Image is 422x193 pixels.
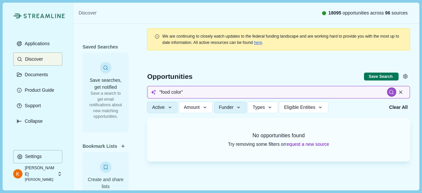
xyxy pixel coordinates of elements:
[284,105,315,110] span: Eligible Entities
[285,142,329,147] span: request a new source
[87,176,124,190] h3: Create and share lists
[162,34,399,45] span: We are continuing to closely watch updates to the federal funding landscape and are working hard ...
[13,13,62,18] a: Streamline Climate LogoStreamline Climate Logo
[22,87,54,93] p: Product Guide
[253,105,265,110] span: Types
[364,73,398,81] button: Save current search & filters
[385,10,390,16] span: 96
[401,72,410,81] button: Settings
[219,105,233,110] span: Funder
[82,143,117,150] span: Bookmark Lists
[179,102,213,113] button: Amount
[254,40,262,45] a: here
[387,102,410,113] button: Clear All
[13,52,62,66] button: Discover
[87,77,124,91] h3: Save searches, get notified
[82,44,118,50] span: Saved Searches
[13,169,22,178] img: profile picture
[214,102,247,113] button: Funder
[13,83,62,97] button: Product Guide
[25,177,55,182] p: [PERSON_NAME]
[328,10,408,16] span: opportunities across sources
[279,102,328,113] button: Eligible Entities
[152,105,165,110] span: Active
[328,10,341,16] span: 18095
[23,14,65,18] img: Streamline Climate Logo
[152,141,405,148] span: Try removing some filters or
[13,150,62,166] a: Settings
[78,10,96,16] a: Discover
[152,132,405,140] span: No opportunities found
[22,103,41,109] p: Support
[13,37,62,50] button: Applications
[13,150,62,163] button: Settings
[248,102,278,113] button: Types
[13,114,62,128] button: Expand
[13,13,21,18] img: Streamline Climate Logo
[184,105,200,110] span: Amount
[22,72,48,78] p: Documents
[147,102,178,113] button: Active
[147,73,193,80] span: Opportunities
[13,99,62,112] button: Support
[23,154,42,159] p: Settings
[13,68,62,81] button: Documents
[25,165,55,177] p: [PERSON_NAME]
[22,118,43,124] p: Collapse
[22,41,50,47] p: Applications
[162,33,403,46] div: .
[147,86,410,99] input: Search for funding
[87,91,124,120] p: Save a search to get email notifications about new matching opportunities.
[23,56,43,62] p: Discover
